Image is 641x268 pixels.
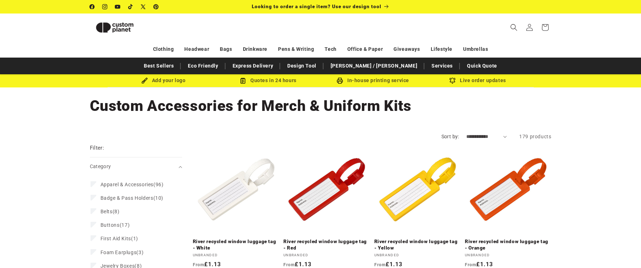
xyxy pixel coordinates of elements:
[111,76,216,85] div: Add your logo
[220,43,232,55] a: Bags
[90,96,552,116] h1: Custom Accessories for Merch & Uniform Kits
[325,43,336,55] a: Tech
[140,60,177,72] a: Best Sellers
[243,43,267,55] a: Drinkware
[101,182,154,187] span: Apparel & Accessories
[87,14,163,41] a: Custom Planet
[216,76,321,85] div: Quotes in 24 hours
[252,4,381,9] span: Looking to order a single item? Use our design tool
[101,195,163,201] span: (10)
[463,60,501,72] a: Quick Quote
[431,43,452,55] a: Lifestyle
[321,76,425,85] div: In-house printing service
[90,164,111,169] span: Category
[449,77,456,84] img: Order updates
[393,43,420,55] a: Giveaways
[278,43,314,55] a: Pens & Writing
[240,77,246,84] img: Order Updates Icon
[519,134,551,139] span: 179 products
[101,222,120,228] span: Buttons
[229,60,277,72] a: Express Delivery
[153,43,174,55] a: Clothing
[101,209,113,214] span: Belts
[463,43,488,55] a: Umbrellas
[283,238,370,251] a: River recycled window luggage tag - Red
[428,60,456,72] a: Services
[605,234,641,268] iframe: Chat Widget
[374,238,461,251] a: River recycled window luggage tag - Yellow
[90,16,140,39] img: Custom Planet
[90,144,104,152] h2: Filter:
[101,236,131,241] span: First Aid Kits
[101,208,120,215] span: (8)
[465,238,552,251] a: River recycled window luggage tag - Orange
[101,249,144,256] span: (3)
[101,181,164,188] span: (96)
[337,77,343,84] img: In-house printing
[101,195,153,201] span: Badge & Pass Holders
[101,235,138,242] span: (1)
[101,222,130,228] span: (17)
[101,250,137,255] span: Foam Earplugs
[506,20,522,35] summary: Search
[327,60,421,72] a: [PERSON_NAME] / [PERSON_NAME]
[141,77,148,84] img: Brush Icon
[90,157,182,176] summary: Category (0 selected)
[425,76,530,85] div: Live order updates
[441,134,459,139] label: Sort by:
[284,60,320,72] a: Design Tool
[184,43,209,55] a: Headwear
[184,60,222,72] a: Eco Friendly
[347,43,383,55] a: Office & Paper
[193,238,279,251] a: River recycled window luggage tag - White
